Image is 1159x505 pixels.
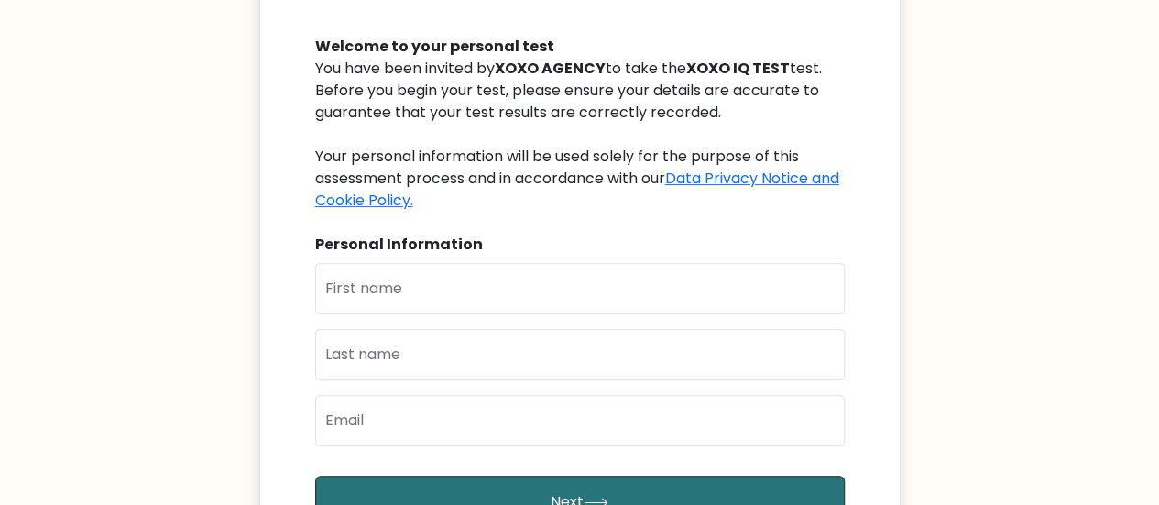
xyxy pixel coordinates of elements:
[315,58,845,212] div: You have been invited by to take the test. Before you begin your test, please ensure your details...
[495,58,606,79] b: XOXO AGENCY
[315,329,845,380] input: Last name
[315,234,845,256] div: Personal Information
[315,168,839,211] a: Data Privacy Notice and Cookie Policy.
[686,58,790,79] b: XOXO IQ TEST
[315,263,845,314] input: First name
[315,36,845,58] div: Welcome to your personal test
[315,395,845,446] input: Email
